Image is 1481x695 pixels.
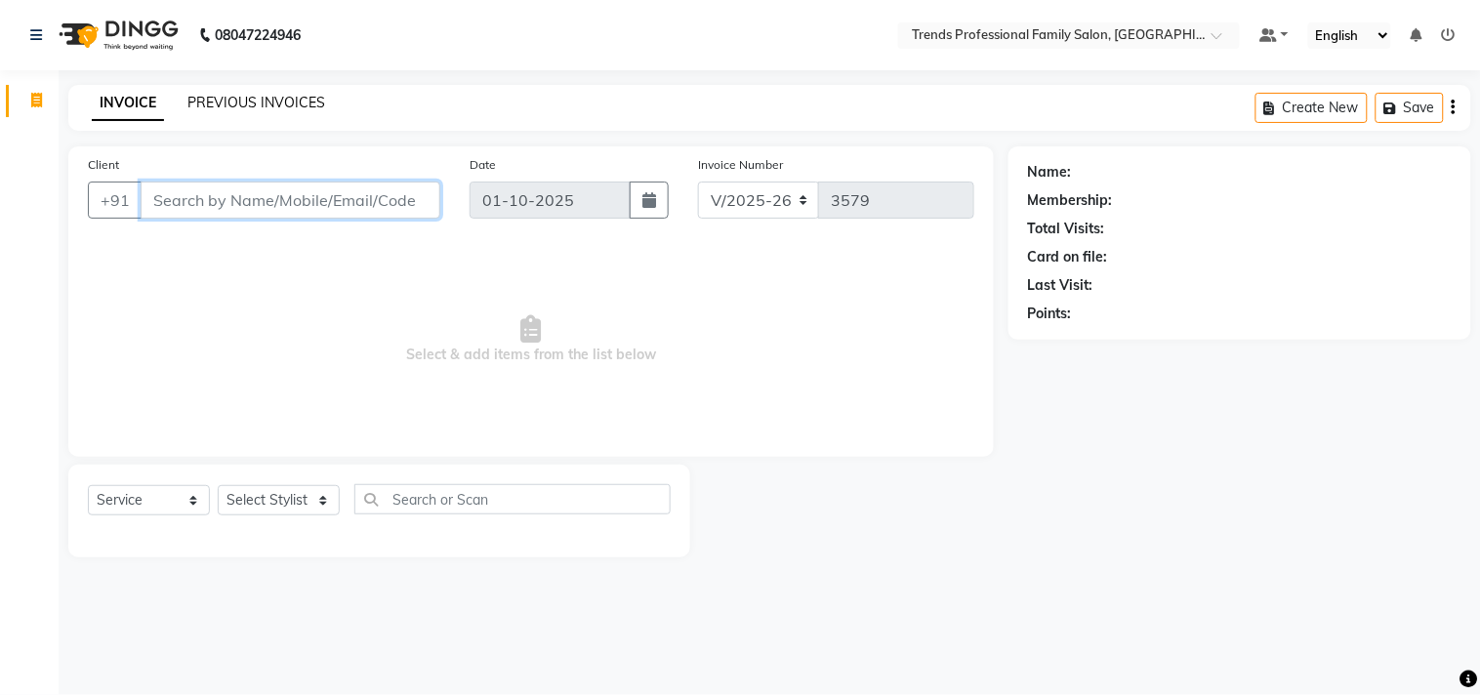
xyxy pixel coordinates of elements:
[215,8,301,62] b: 08047224946
[354,484,671,514] input: Search or Scan
[1255,93,1368,123] button: Create New
[1028,247,1108,267] div: Card on file:
[88,182,143,219] button: +91
[470,156,496,174] label: Date
[141,182,440,219] input: Search by Name/Mobile/Email/Code
[92,86,164,121] a: INVOICE
[88,156,119,174] label: Client
[1028,190,1113,211] div: Membership:
[187,94,325,111] a: PREVIOUS INVOICES
[1028,304,1072,324] div: Points:
[1028,162,1072,183] div: Name:
[88,242,974,437] span: Select & add items from the list below
[1028,219,1105,239] div: Total Visits:
[1376,93,1444,123] button: Save
[1028,275,1093,296] div: Last Visit:
[50,8,184,62] img: logo
[698,156,783,174] label: Invoice Number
